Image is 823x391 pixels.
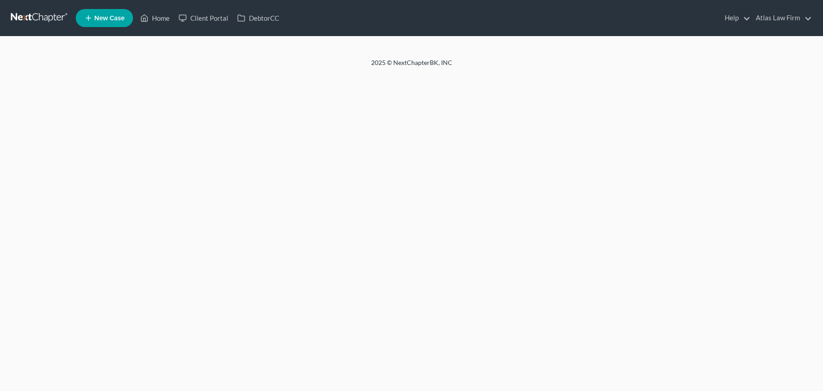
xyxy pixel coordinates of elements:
[174,10,233,26] a: Client Portal
[136,10,174,26] a: Home
[751,10,812,26] a: Atlas Law Firm
[720,10,750,26] a: Help
[233,10,284,26] a: DebtorCC
[76,9,133,27] new-legal-case-button: New Case
[155,58,669,74] div: 2025 © NextChapterBK, INC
